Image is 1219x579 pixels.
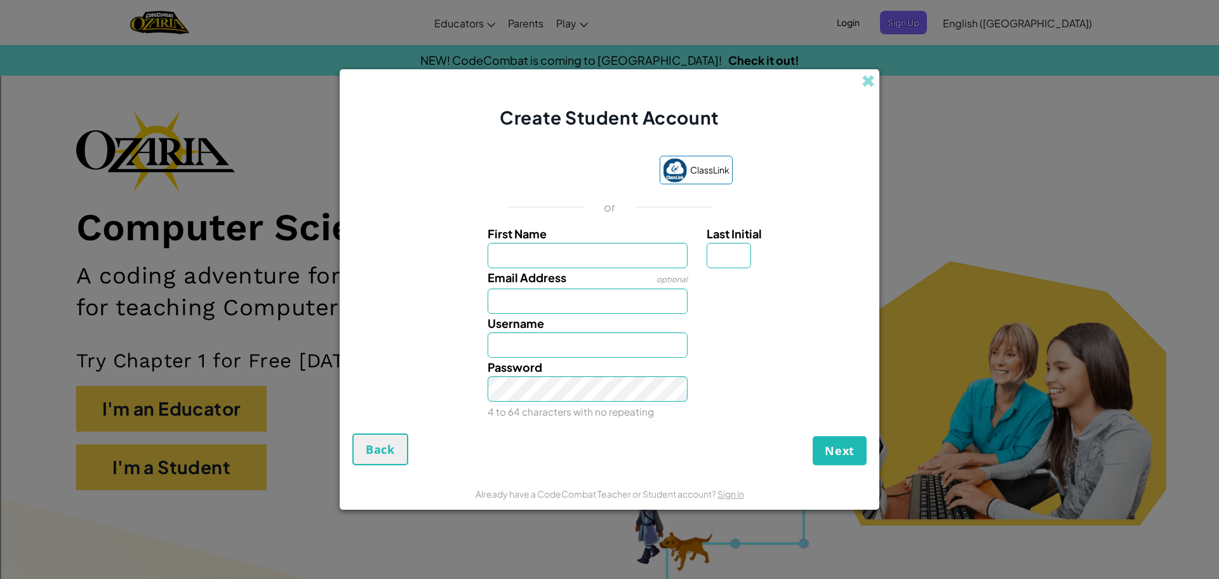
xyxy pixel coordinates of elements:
[5,17,117,30] input: Search outlines
[663,158,687,182] img: classlink-logo-small.png
[5,53,1214,64] div: Move To ...
[488,316,544,330] span: Username
[5,76,1214,87] div: Options
[5,41,1214,53] div: Sort New > Old
[488,270,566,285] span: Email Address
[488,226,547,241] span: First Name
[717,488,744,500] a: Sign in
[604,200,616,215] p: or
[500,106,719,128] span: Create Student Account
[813,436,867,465] button: Next
[656,275,688,284] span: optional
[480,157,653,185] iframe: Sign in with Google Button
[5,5,265,17] div: Home
[476,488,717,500] span: Already have a CodeCombat Teacher or Student account?
[5,87,1214,99] div: Sign out
[5,64,1214,76] div: Delete
[5,30,1214,41] div: Sort A > Z
[825,443,855,458] span: Next
[488,360,542,374] span: Password
[366,442,395,457] span: Back
[352,433,408,465] button: Back
[707,226,762,241] span: Last Initial
[690,161,729,179] span: ClassLink
[488,405,654,418] small: 4 to 64 characters with no repeating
